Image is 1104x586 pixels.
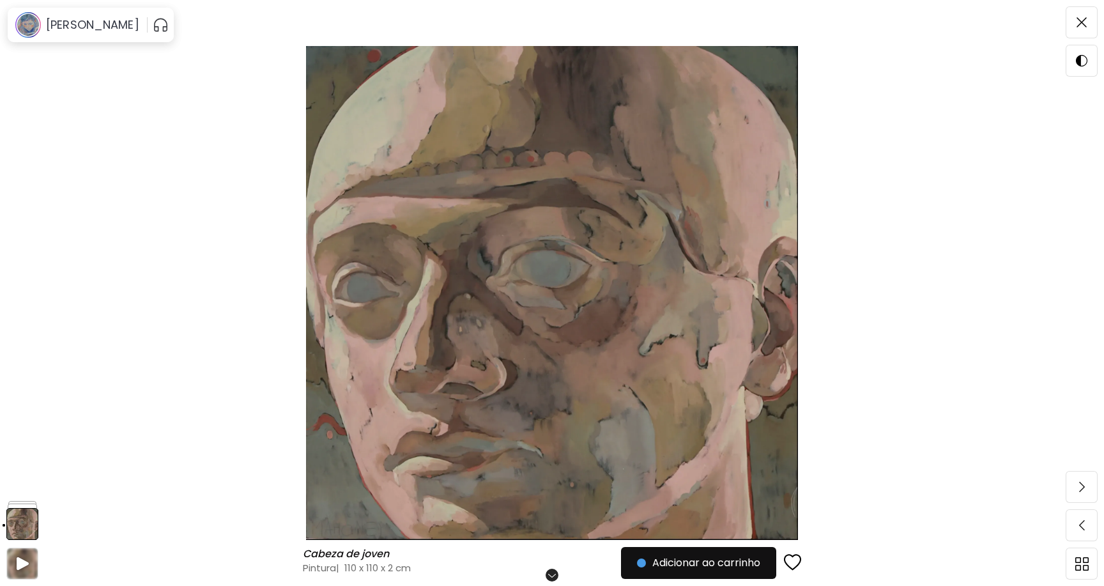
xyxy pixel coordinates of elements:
[153,15,169,35] button: pauseOutline IconGradient Icon
[776,546,809,580] button: favorites
[637,555,760,571] span: Adicionar ao carrinho
[46,17,139,33] h6: [PERSON_NAME]
[303,548,392,560] h6: Cabeza de joven
[621,547,776,579] button: Adicionar ao carrinho
[303,561,669,574] h4: Pintura | 110 x 110 x 2 cm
